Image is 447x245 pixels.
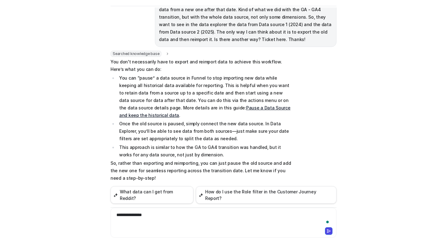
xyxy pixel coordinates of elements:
[119,120,292,142] p: Once the old source is paused, simply connect the new data source. In Data Explorer, you’ll be ab...
[196,186,336,204] button: How do I use the Role filter in the Customer Journey Report?
[111,58,292,73] p: You don't necessarily have to export and reimport data to achieve this workflow. Here’s what you ...
[119,105,291,118] a: Pause a Data Source and keep the historical data
[119,74,292,119] p: You can “pause” a data source in Funnel to stop importing new data while keeping all historical d...
[111,159,292,182] p: So, rather than exporting and reimporting, you can just pause the old source and add the new one ...
[111,51,161,57] span: Searched knowledge base
[119,144,292,159] p: This approach is similar to how the GA to GA4 transition was handled, but it works for any data s...
[111,186,193,204] button: What data can I get from Reddit?
[112,212,335,226] div: To enrich screen reader interactions, please activate Accessibility in Grammarly extension settings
